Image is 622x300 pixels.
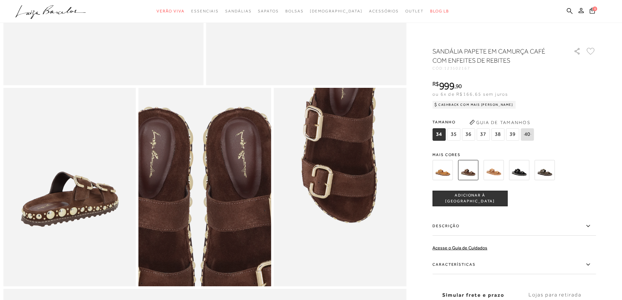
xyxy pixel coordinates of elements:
[432,217,596,236] label: Descrição
[274,88,406,287] img: image
[432,66,563,70] div: CÓD:
[509,160,529,180] img: SANDÁLIA PAPETE EM CAMURÇA PRETA COM ENFEITES DE REBITES
[432,128,445,141] span: 34
[3,88,136,287] img: image
[432,117,535,127] span: Tamanho
[405,9,424,13] span: Outlet
[157,5,185,17] a: noSubCategoriesText
[258,9,278,13] span: Sapatos
[593,7,597,11] span: 0
[369,5,399,17] a: noSubCategoriesText
[432,153,596,157] span: Mais cores
[432,160,453,180] img: SANDÁLIA PAPETE EM CAMURÇA AMARELO AÇAFRÃO COM ENFEITES DE REBITES
[447,128,460,141] span: 35
[310,5,362,17] a: noSubCategoriesText
[439,80,454,92] span: 999
[405,5,424,17] a: noSubCategoriesText
[462,128,475,141] span: 36
[588,7,597,16] button: 0
[432,101,516,109] div: Cashback com Mais [PERSON_NAME]
[285,5,304,17] a: noSubCategoriesText
[432,191,508,206] button: ADICIONAR À [GEOGRAPHIC_DATA]
[225,5,251,17] a: noSubCategoriesText
[454,83,462,89] i: ,
[467,117,532,128] button: Guia de Tamanhos
[432,47,555,65] h1: SANDÁLIA PAPETE EM CAMURÇA CAFÉ COM ENFEITES DE REBITES
[191,9,219,13] span: Essenciais
[458,160,478,180] img: SANDÁLIA PAPETE EM CAMURÇA CAFÉ COM ENFEITES DE REBITES
[432,81,439,87] i: R$
[258,5,278,17] a: noSubCategoriesText
[310,9,362,13] span: [DEMOGRAPHIC_DATA]
[477,128,490,141] span: 37
[534,160,555,180] img: SANDÁLIA PAPETE EM CAMURÇA VERDE TOMILHO COM ENFEITES DE REBITES
[432,245,487,250] a: Acesse o Guia de Cuidados
[430,9,449,13] span: BLOG LB
[285,9,304,13] span: Bolsas
[432,255,596,274] label: Características
[491,128,504,141] span: 38
[483,160,504,180] img: SANDÁLIA PAPETE EM CAMURÇA CARAMELO COM ENFEITES DE REBITES
[444,66,470,71] span: 123502167
[521,128,534,141] span: 40
[191,5,219,17] a: noSubCategoriesText
[433,193,507,204] span: ADICIONAR À [GEOGRAPHIC_DATA]
[456,83,462,89] span: 90
[432,91,508,97] span: ou 6x de R$166,65 sem juros
[157,9,185,13] span: Verão Viva
[506,128,519,141] span: 39
[430,5,449,17] a: BLOG LB
[369,9,399,13] span: Acessórios
[225,9,251,13] span: Sandálias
